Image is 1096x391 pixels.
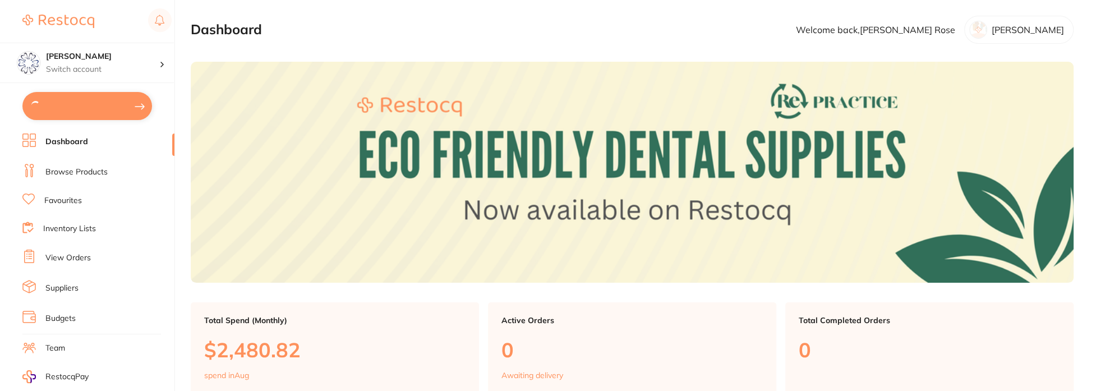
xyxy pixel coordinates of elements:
img: Dashboard [191,62,1074,283]
h4: Eumundi Dental [46,51,159,62]
span: RestocqPay [45,371,89,383]
a: RestocqPay [22,370,89,383]
p: [PERSON_NAME] [992,25,1064,35]
p: $2,480.82 [204,338,466,361]
img: Restocq Logo [22,15,94,28]
p: Total Completed Orders [799,316,1060,325]
p: spend in Aug [204,371,249,380]
p: Awaiting delivery [501,371,563,380]
img: RestocqPay [22,370,36,383]
h2: Dashboard [191,22,262,38]
a: Budgets [45,313,76,324]
a: View Orders [45,252,91,264]
p: Active Orders [501,316,763,325]
a: Browse Products [45,167,108,178]
p: 0 [799,338,1060,361]
p: Total Spend (Monthly) [204,316,466,325]
a: Inventory Lists [43,223,96,234]
p: Welcome back, [PERSON_NAME] Rose [796,25,955,35]
a: Dashboard [45,136,88,148]
p: 0 [501,338,763,361]
a: Suppliers [45,283,79,294]
p: Switch account [46,64,159,75]
a: Restocq Logo [22,8,94,34]
a: Favourites [44,195,82,206]
a: Team [45,343,65,354]
img: Eumundi Dental [17,52,40,74]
